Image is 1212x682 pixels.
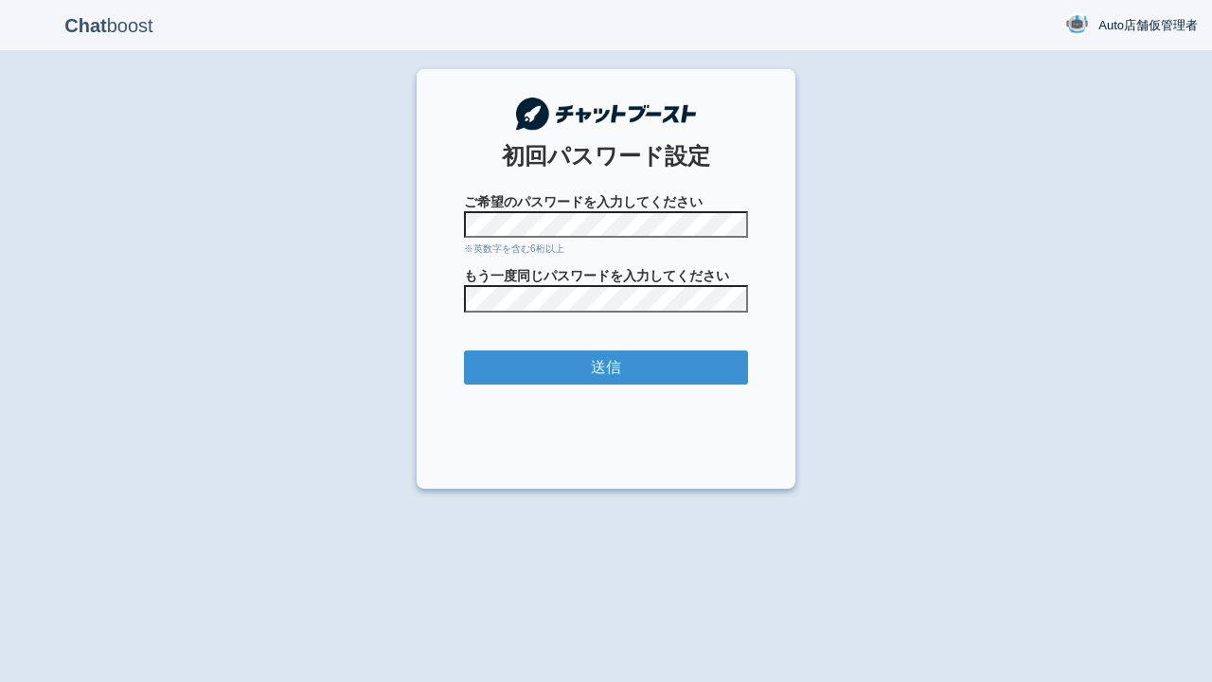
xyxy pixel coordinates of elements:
[64,15,106,36] b: Chat
[516,98,696,131] img: チャットブースト
[14,2,204,49] p: boost
[464,242,748,256] div: ※英数字を含む6桁以上
[464,266,748,285] span: もう一度同じパスワードを入力してください
[464,192,748,211] span: ご希望のパスワードを入力してください
[1065,12,1089,36] img: User Image
[464,350,748,386] input: 送信
[1098,16,1198,35] span: Auto店舗仮管理者
[464,140,748,172] div: 初回パスワード設定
